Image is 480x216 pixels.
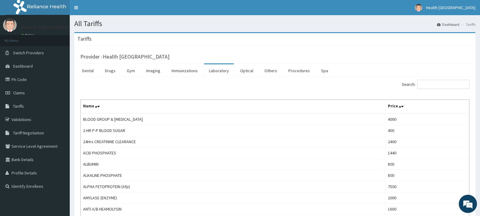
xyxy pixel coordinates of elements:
img: d_794563401_company_1708531726252_794563401 [11,30,25,46]
p: Health [GEOGRAPHIC_DATA] [21,25,89,30]
td: 4000 [385,113,469,125]
td: 1440 [385,147,469,159]
td: ALPHA FETOPROTEIN (Afp) [81,181,385,192]
th: Price [385,100,469,114]
div: Chat with us now [32,34,102,42]
span: Tariffs [13,103,24,109]
td: ALKALINE PHOSPHATE [81,170,385,181]
a: Others [260,64,282,77]
a: Drugs [100,64,120,77]
textarea: Type your message and hit 'Enter' [3,148,116,169]
div: Minimize live chat window [99,3,114,18]
a: Imaging [141,64,165,77]
a: Gym [122,64,140,77]
h1: All Tariffs [74,20,475,28]
span: Health [GEOGRAPHIC_DATA] [426,5,475,10]
img: User Image [415,4,422,12]
td: 7500 [385,181,469,192]
td: ALBUMIN [81,159,385,170]
td: 24Hrs CREATININE CLEARANCE [81,136,385,147]
input: Search: [417,80,469,89]
td: 800 [385,170,469,181]
td: 800 [385,159,469,170]
td: 2-HR P-P BLOOD SUGAR [81,125,385,136]
label: Search: [402,80,469,89]
td: 2000 [385,192,469,204]
td: AMYLASE (ENZYME) [81,192,385,204]
h3: Provider - Health [GEOGRAPHIC_DATA] [80,54,170,59]
h3: Tariffs [77,36,92,42]
span: We're online! [35,68,84,129]
span: Tariff Negotiation [13,130,44,136]
a: Online [21,33,36,37]
li: Tariffs [460,22,475,27]
td: ACID PHOSPHATES [81,147,385,159]
td: 1600 [385,204,469,215]
td: BLOOD GROUP & [MEDICAL_DATA] [81,113,385,125]
th: Name [81,100,385,114]
a: Dental [77,64,99,77]
span: Claims [13,90,25,96]
td: ANTI A/B HEAMOLYSIN [81,204,385,215]
span: Switch Providers [13,50,44,56]
a: Dashboard [437,22,459,27]
a: Immunizations [167,64,203,77]
a: Spa [316,64,333,77]
img: User Image [3,18,17,32]
a: Laboratory [204,64,234,77]
a: Procedures [284,64,315,77]
a: Optical [235,64,258,77]
td: 400 [385,125,469,136]
td: 2400 [385,136,469,147]
span: Dashboard [13,63,33,69]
